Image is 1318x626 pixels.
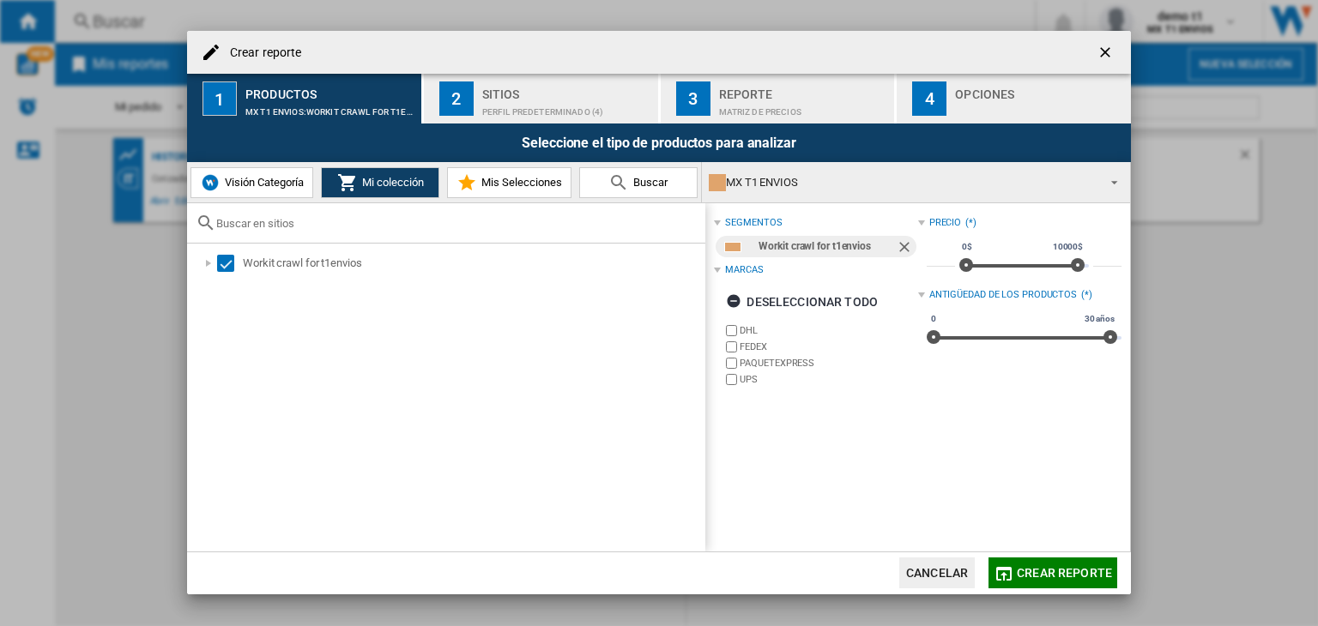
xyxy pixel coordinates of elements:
button: Cancelar [899,557,975,588]
div: 3 [676,81,710,116]
button: Mi colección [321,167,439,198]
label: DHL [740,324,917,337]
span: 30 años [1082,312,1117,326]
label: UPS [740,373,917,386]
div: Workit crawl for t1envios [759,236,895,257]
span: 0$ [959,240,975,254]
button: 2 Sitios Perfil predeterminado (4) [424,74,660,123]
button: Deseleccionar todo [721,286,883,317]
div: 4 [912,81,946,116]
button: Buscar [579,167,698,198]
div: 2 [439,81,474,116]
h4: Crear reporte [221,45,301,62]
input: brand.name [726,358,737,369]
div: Productos [245,81,414,99]
div: Precio [929,216,961,230]
input: brand.name [726,341,737,352]
button: Visión Categoría [190,167,313,198]
ng-md-icon: getI18NText('BUTTONS.CLOSE_DIALOG') [1097,44,1117,64]
span: 10000$ [1050,240,1085,254]
div: Reporte [719,81,888,99]
button: 3 Reporte Matriz de precios [661,74,897,123]
img: wiser-icon-blue.png [200,172,221,193]
span: 0 [928,312,939,326]
div: Perfil predeterminado (4) [482,99,651,117]
input: brand.name [726,325,737,336]
span: Buscar [629,176,668,189]
span: Crear reporte [1017,566,1112,580]
div: Workit crawl for t1envios [243,255,703,272]
button: Mis Selecciones [447,167,571,198]
div: Opciones [955,81,1124,99]
span: Mis Selecciones [477,176,562,189]
input: Buscar en sitios [216,217,697,230]
div: Deseleccionar todo [726,286,878,317]
div: segmentos [725,216,782,230]
div: Matriz de precios [719,99,888,117]
button: 1 Productos MX T1 ENVIOS:Workit crawl for t1envios [187,74,423,123]
span: Mi colección [358,176,424,189]
button: Crear reporte [988,557,1117,588]
label: PAQUETEXPRESS [740,357,917,370]
label: FEDEX [740,340,917,353]
div: Sitios [482,81,651,99]
md-checkbox: Select [217,255,243,272]
button: getI18NText('BUTTONS.CLOSE_DIALOG') [1090,35,1124,69]
div: 1 [203,81,237,116]
div: Seleccione el tipo de productos para analizar [187,123,1131,162]
ng-md-icon: Quitar [896,238,916,259]
div: Marcas [725,263,763,277]
div: Antigüedad de los productos [929,288,1077,302]
div: MX T1 ENVIOS [709,171,1096,195]
span: Visión Categoría [221,176,304,189]
div: MX T1 ENVIOS:Workit crawl for t1envios [245,99,414,117]
button: 4 Opciones [897,74,1131,123]
input: brand.name [726,374,737,385]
